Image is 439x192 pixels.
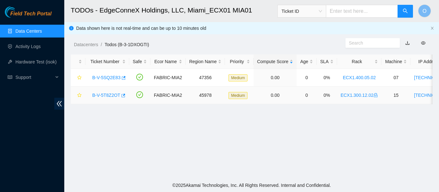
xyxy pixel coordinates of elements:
span: read [8,75,12,79]
a: download [405,40,410,46]
span: eye [421,41,426,45]
span: Medium [228,74,247,81]
a: Data Centers [15,29,42,34]
a: Akamai TechnologiesField Tech Portal [5,12,51,20]
a: Activity Logs [15,44,41,49]
button: star [74,90,82,100]
button: star [74,72,82,83]
span: close [430,26,434,30]
span: / [101,42,102,47]
td: 0.00 [254,69,297,87]
span: Support [15,71,53,84]
span: star [77,75,82,80]
td: FABRIC-MIA2 [150,87,186,104]
td: 0 [297,69,317,87]
td: 45978 [186,87,225,104]
td: FABRIC-MIA2 [150,69,186,87]
td: 0.00 [254,87,297,104]
td: 07 [381,69,410,87]
button: download [400,38,415,48]
a: Datacenters [74,42,98,47]
input: Search [349,39,391,46]
span: lock [373,93,378,97]
a: B-V-5T8Z2OT [92,93,120,98]
a: Hardware Test (isok) [15,59,57,64]
span: check-circle [136,74,143,80]
span: O [423,7,426,15]
td: 15 [381,87,410,104]
span: star [77,93,82,98]
a: Todos (B-3-1DXOGTI) [104,42,149,47]
span: Medium [228,92,247,99]
td: 0 [297,87,317,104]
span: Field Tech Portal [10,11,51,17]
footer: © 2025 Akamai Technologies, Inc. All Rights Reserved. Internal and Confidential. [64,179,439,192]
img: Akamai Technologies [5,6,32,18]
button: close [430,26,434,30]
button: O [418,4,431,17]
span: search [403,8,408,14]
a: ECX1.400.05.02 [343,75,376,80]
td: 0% [317,87,337,104]
td: 47356 [186,69,225,87]
a: B-V-5SQ2E83 [92,75,121,80]
input: Enter text here... [326,5,398,18]
button: search [398,5,413,18]
span: double-left [54,98,64,110]
span: Ticket ID [282,6,322,16]
td: 0% [317,69,337,87]
a: ECX1.300.12.02lock [341,93,378,98]
span: check-circle [136,91,143,98]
